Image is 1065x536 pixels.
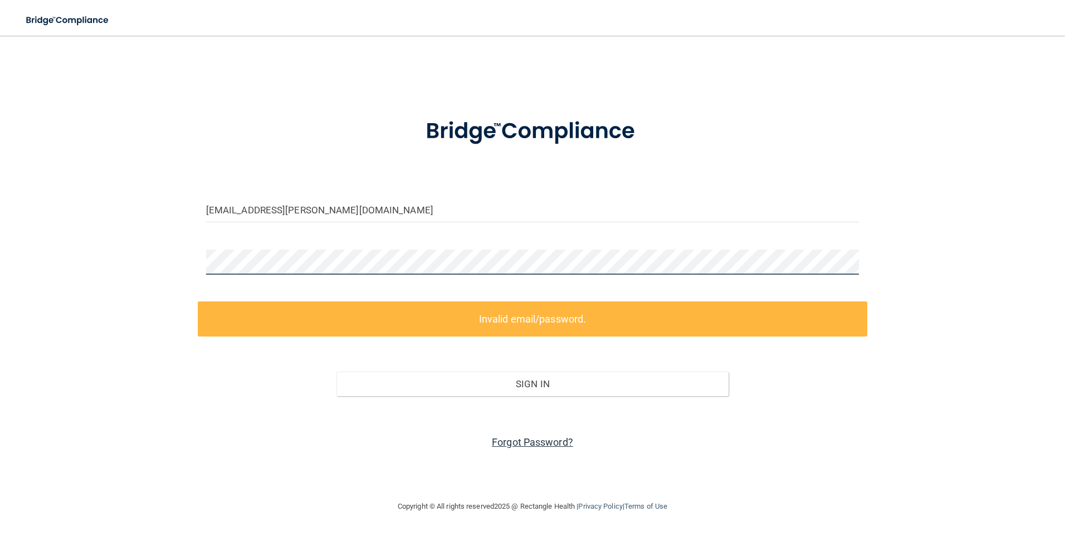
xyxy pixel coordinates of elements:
[492,436,573,448] a: Forgot Password?
[198,301,868,337] label: Invalid email/password.
[403,103,662,160] img: bridge_compliance_login_screen.278c3ca4.svg
[624,502,667,510] a: Terms of Use
[329,489,736,524] div: Copyright © All rights reserved 2025 @ Rectangle Health | |
[206,197,859,222] input: Email
[336,372,729,396] button: Sign In
[578,502,622,510] a: Privacy Policy
[17,9,119,32] img: bridge_compliance_login_screen.278c3ca4.svg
